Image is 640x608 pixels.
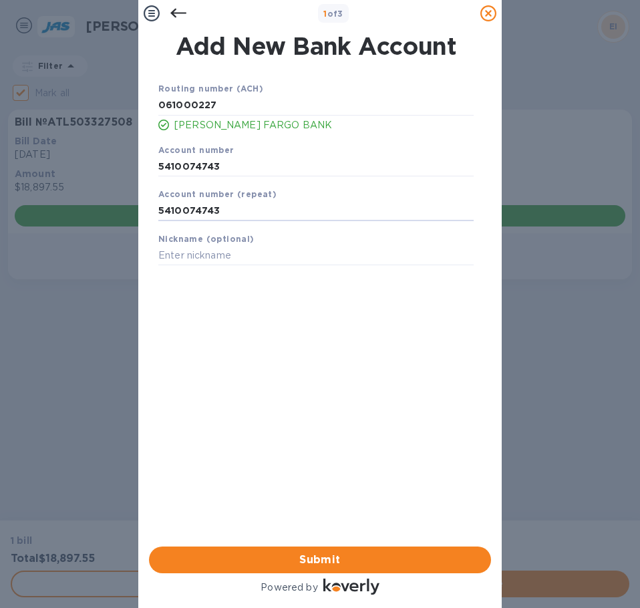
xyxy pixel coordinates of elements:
span: 1 [323,9,327,19]
input: Enter routing number [158,96,474,116]
button: Submit [149,547,491,573]
b: Routing number (ACH) [158,84,263,94]
input: Enter account number [158,156,474,176]
b: Account number (repeat) [158,189,277,199]
b: Account number [158,145,234,155]
b: Nickname (optional) [158,234,255,244]
p: Powered by [261,581,317,595]
h1: Add New Bank Account [150,32,482,60]
span: Submit [160,552,480,568]
input: Enter nickname [158,246,474,266]
p: [PERSON_NAME] FARGO BANK [174,118,474,132]
img: Logo [323,579,379,595]
input: Enter account number [158,201,474,221]
b: of 3 [323,9,343,19]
